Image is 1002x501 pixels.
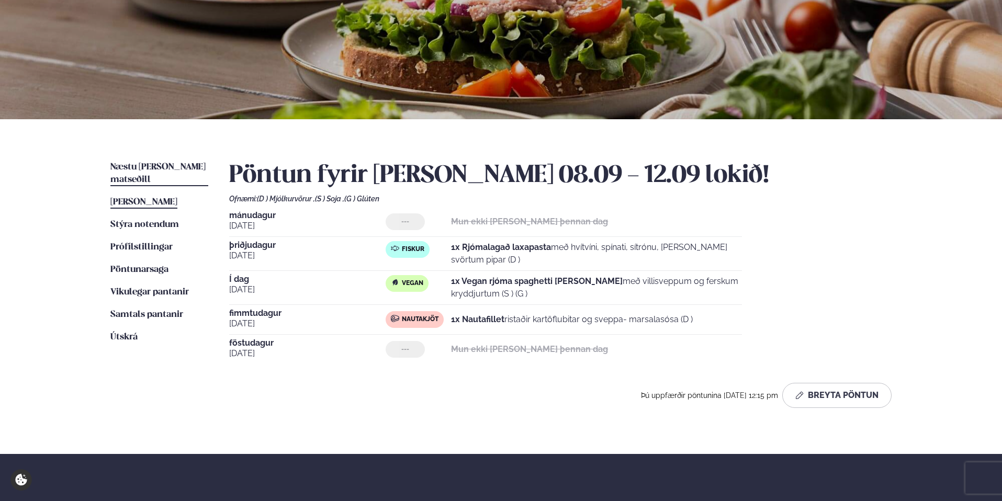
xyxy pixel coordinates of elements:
[110,241,173,254] a: Prófílstillingar
[402,315,438,324] span: Nautakjöt
[641,391,778,400] span: Þú uppfærðir pöntunina [DATE] 12:15 pm
[315,195,344,203] span: (S ) Soja ,
[229,275,386,283] span: Í dag
[782,383,892,408] button: Breyta Pöntun
[401,345,409,354] span: ---
[110,310,183,319] span: Samtals pantanir
[391,278,399,287] img: Vegan.svg
[401,218,409,226] span: ---
[229,347,386,360] span: [DATE]
[110,161,208,186] a: Næstu [PERSON_NAME] matseðill
[110,163,206,184] span: Næstu [PERSON_NAME] matseðill
[110,264,168,276] a: Pöntunarsaga
[110,265,168,274] span: Pöntunarsaga
[402,279,423,288] span: Vegan
[451,242,551,252] strong: 1x Rjómalagað laxapasta
[229,211,386,220] span: mánudagur
[110,333,138,341] span: Útskrá
[229,220,386,232] span: [DATE]
[391,314,399,323] img: beef.svg
[110,243,173,252] span: Prófílstillingar
[229,161,892,190] h2: Pöntun fyrir [PERSON_NAME] 08.09 - 12.09 lokið!
[229,249,386,262] span: [DATE]
[110,219,179,231] a: Stýra notendum
[110,309,183,321] a: Samtals pantanir
[110,331,138,344] a: Útskrá
[257,195,315,203] span: (D ) Mjólkurvörur ,
[391,244,399,253] img: fish.svg
[110,220,179,229] span: Stýra notendum
[229,283,386,296] span: [DATE]
[10,469,32,491] a: Cookie settings
[451,314,504,324] strong: 1x Nautafillet
[229,317,386,330] span: [DATE]
[344,195,379,203] span: (G ) Glúten
[110,198,177,207] span: [PERSON_NAME]
[229,309,386,317] span: fimmtudagur
[451,313,693,326] p: ristaðir kartöflubitar og sveppa- marsalasósa (D )
[110,286,189,299] a: Vikulegar pantanir
[451,217,608,226] strong: Mun ekki [PERSON_NAME] þennan dag
[451,276,623,286] strong: 1x Vegan rjóma spaghetti [PERSON_NAME]
[110,288,189,297] span: Vikulegar pantanir
[402,245,424,254] span: Fiskur
[229,339,386,347] span: föstudagur
[229,241,386,249] span: þriðjudagur
[451,241,742,266] p: með hvítvíni, spínati, sítrónu, [PERSON_NAME] svörtum pipar (D )
[451,344,608,354] strong: Mun ekki [PERSON_NAME] þennan dag
[229,195,892,203] div: Ofnæmi:
[110,196,177,209] a: [PERSON_NAME]
[451,275,742,300] p: með villisveppum og ferskum kryddjurtum (S ) (G )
